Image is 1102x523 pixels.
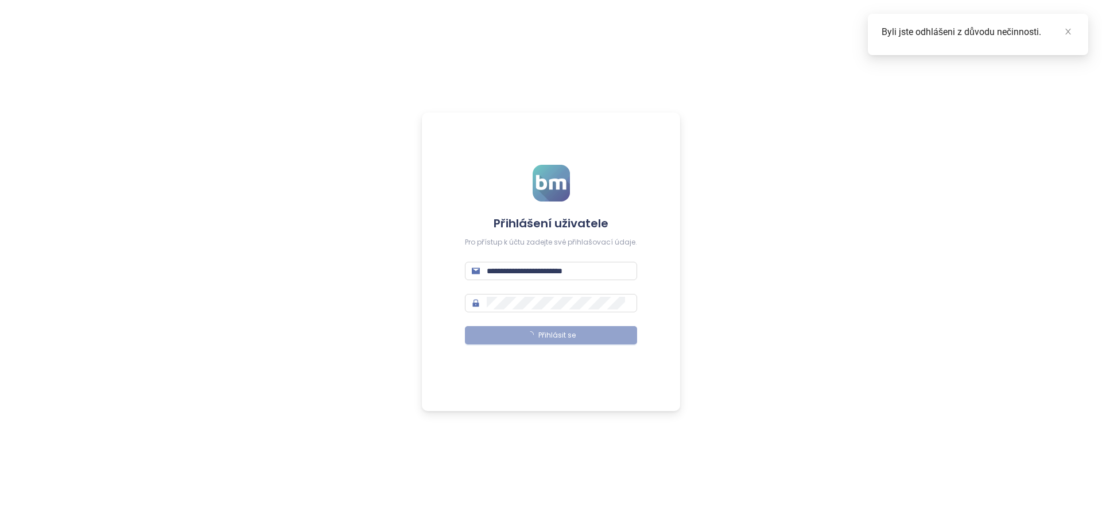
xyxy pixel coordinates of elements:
[465,237,637,248] div: Pro přístup k účtu zadejte své přihlašovací údaje.
[533,165,570,202] img: logo
[882,25,1074,39] div: Byli jste odhlášeni z důvodu nečinnosti.
[538,330,576,341] span: Přihlásit se
[525,330,535,340] span: loading
[472,267,480,275] span: mail
[465,215,637,231] h4: Přihlášení uživatele
[1064,28,1072,36] span: close
[472,299,480,307] span: lock
[465,326,637,344] button: Přihlásit se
